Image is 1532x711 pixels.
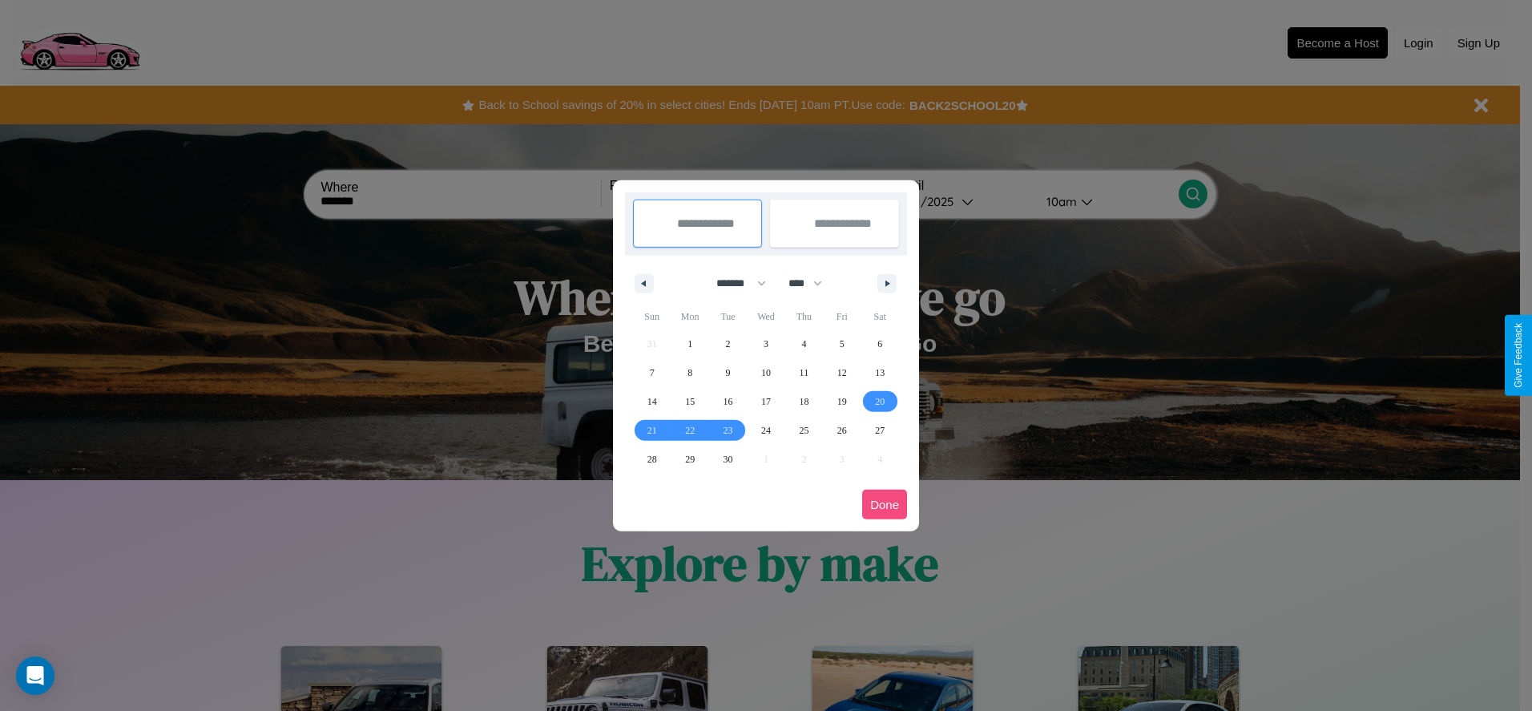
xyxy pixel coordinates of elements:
span: 11 [800,358,809,387]
button: 15 [671,387,708,416]
span: 12 [837,358,847,387]
span: 14 [647,387,657,416]
button: 21 [633,416,671,445]
span: 20 [875,387,885,416]
span: Tue [709,304,747,329]
span: 27 [875,416,885,445]
span: 3 [764,329,768,358]
span: Mon [671,304,708,329]
span: 15 [685,387,695,416]
button: 6 [861,329,899,358]
button: 17 [747,387,784,416]
button: 29 [671,445,708,474]
span: 13 [875,358,885,387]
div: Give Feedback [1513,323,1524,388]
span: 30 [724,445,733,474]
span: 23 [724,416,733,445]
span: Wed [747,304,784,329]
button: 1 [671,329,708,358]
span: Sat [861,304,899,329]
button: 10 [747,358,784,387]
span: 16 [724,387,733,416]
span: Thu [785,304,823,329]
button: 4 [785,329,823,358]
button: 5 [823,329,861,358]
span: 8 [687,358,692,387]
span: 25 [799,416,808,445]
button: 18 [785,387,823,416]
button: 11 [785,358,823,387]
span: 18 [799,387,808,416]
span: 4 [801,329,806,358]
button: 27 [861,416,899,445]
button: 14 [633,387,671,416]
span: 5 [840,329,845,358]
button: 24 [747,416,784,445]
span: 6 [877,329,882,358]
span: 26 [837,416,847,445]
span: 22 [685,416,695,445]
button: 23 [709,416,747,445]
button: 7 [633,358,671,387]
button: 9 [709,358,747,387]
button: 3 [747,329,784,358]
button: Done [862,490,907,519]
button: 20 [861,387,899,416]
span: 17 [761,387,771,416]
span: 24 [761,416,771,445]
span: 21 [647,416,657,445]
span: 10 [761,358,771,387]
span: 1 [687,329,692,358]
button: 12 [823,358,861,387]
span: 28 [647,445,657,474]
button: 30 [709,445,747,474]
button: 2 [709,329,747,358]
button: 13 [861,358,899,387]
button: 25 [785,416,823,445]
span: 7 [650,358,655,387]
button: 26 [823,416,861,445]
span: 19 [837,387,847,416]
span: Fri [823,304,861,329]
button: 22 [671,416,708,445]
button: 28 [633,445,671,474]
span: Sun [633,304,671,329]
div: Open Intercom Messenger [16,656,54,695]
span: 9 [726,358,731,387]
button: 8 [671,358,708,387]
span: 29 [685,445,695,474]
button: 16 [709,387,747,416]
button: 19 [823,387,861,416]
span: 2 [726,329,731,358]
